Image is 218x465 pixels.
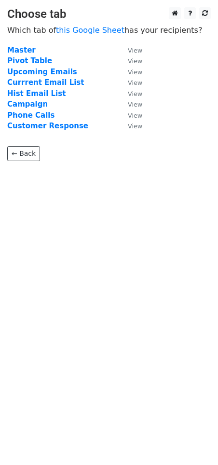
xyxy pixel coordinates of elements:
[7,68,77,76] a: Upcoming Emails
[7,56,52,65] a: Pivot Table
[128,57,142,65] small: View
[7,78,84,87] a: Currrent Email List
[7,100,48,109] a: Campaign
[128,112,142,119] small: View
[7,46,36,55] a: Master
[128,90,142,97] small: View
[118,68,142,76] a: View
[118,89,142,98] a: View
[7,122,88,130] a: Customer Response
[128,79,142,86] small: View
[56,26,124,35] a: this Google Sheet
[118,111,142,120] a: View
[118,46,142,55] a: View
[7,7,211,21] h3: Choose tab
[128,47,142,54] small: View
[118,122,142,130] a: View
[128,123,142,130] small: View
[118,78,142,87] a: View
[128,101,142,108] small: View
[128,68,142,76] small: View
[118,56,142,65] a: View
[7,111,54,120] a: Phone Calls
[7,25,211,35] p: Which tab of has your recipients?
[7,89,66,98] a: Hist Email List
[118,100,142,109] a: View
[7,146,40,161] a: ← Back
